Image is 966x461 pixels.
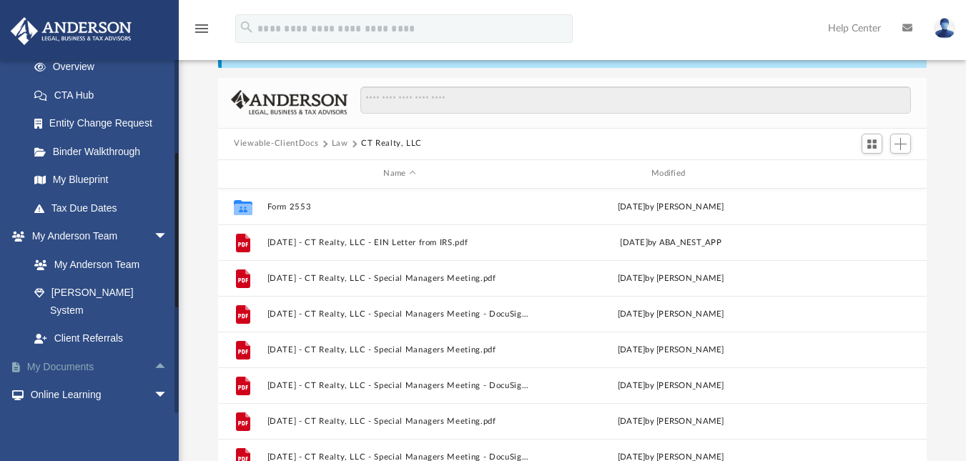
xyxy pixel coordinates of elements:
a: Client Referrals [20,324,182,353]
button: [DATE] - CT Realty, LLC - Special Managers Meeting - DocuSigned.pdf [267,452,533,461]
div: [DATE] by ABA_NEST_APP [538,236,804,249]
div: [DATE] by [PERSON_NAME] [538,272,804,284]
div: id [809,167,910,180]
span: arrow_drop_down [154,381,182,410]
div: [DATE] by [PERSON_NAME] [538,200,804,213]
a: [PERSON_NAME] System [20,279,182,324]
a: My Anderson Teamarrow_drop_down [10,222,182,251]
a: Binder Walkthrough [20,137,189,166]
a: My Anderson Team [20,250,175,279]
button: Switch to Grid View [862,134,883,154]
div: [DATE] by [PERSON_NAME] [538,415,804,427]
img: User Pic [934,18,955,39]
div: [DATE] by [PERSON_NAME] [538,343,804,356]
button: Viewable-ClientDocs [234,137,318,150]
a: Entity Change Request [20,109,189,138]
div: Modified [538,167,803,180]
button: [DATE] - CT Realty, LLC - Special Managers Meeting - DocuSigned.pdf [267,309,533,318]
button: CT Realty, LLC [361,137,422,150]
div: [DATE] by [PERSON_NAME] [538,307,804,320]
button: [DATE] - CT Realty, LLC - Special Managers Meeting.pdf [267,344,533,354]
button: Form 2553 [267,202,533,211]
a: Tax Due Dates [20,194,189,222]
div: [DATE] by [PERSON_NAME] [538,379,804,392]
button: Law [332,137,348,150]
span: arrow_drop_up [154,352,182,382]
button: Add [890,134,912,154]
img: Anderson Advisors Platinum Portal [6,17,136,45]
i: search [239,19,255,35]
button: [DATE] - CT Realty, LLC - EIN Letter from IRS.pdf [267,237,533,247]
div: id [225,167,260,180]
span: arrow_drop_down [154,222,182,252]
i: menu [193,20,210,37]
a: My Blueprint [20,166,182,194]
button: [DATE] - CT Realty, LLC - Special Managers Meeting.pdf [267,416,533,425]
button: [DATE] - CT Realty, LLC - Special Managers Meeting - DocuSigned.pdf [267,380,533,390]
a: My Documentsarrow_drop_up [10,352,189,381]
a: Overview [20,53,189,81]
a: CTA Hub [20,81,189,109]
a: Courses [20,409,182,437]
div: Name [267,167,532,180]
input: Search files and folders [360,86,911,114]
a: Online Learningarrow_drop_down [10,381,182,410]
a: menu [193,27,210,37]
button: [DATE] - CT Realty, LLC - Special Managers Meeting.pdf [267,273,533,282]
